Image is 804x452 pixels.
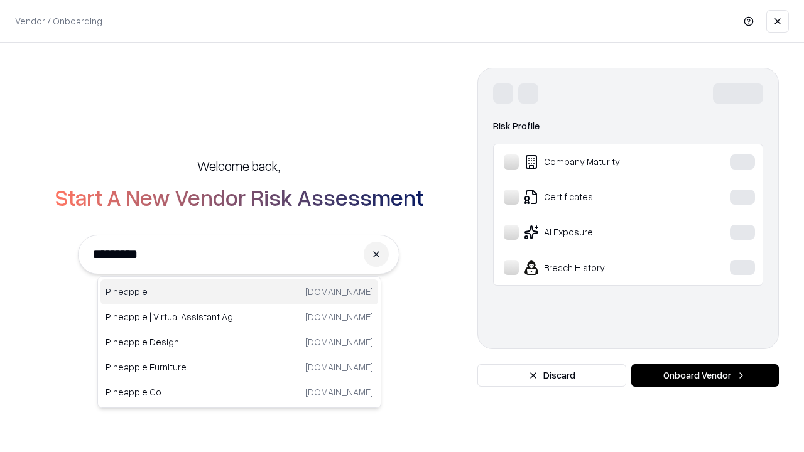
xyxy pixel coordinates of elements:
[106,360,239,374] p: Pineapple Furniture
[504,260,692,275] div: Breach History
[305,335,373,348] p: [DOMAIN_NAME]
[477,364,626,387] button: Discard
[305,360,373,374] p: [DOMAIN_NAME]
[15,14,102,28] p: Vendor / Onboarding
[504,190,692,205] div: Certificates
[55,185,423,210] h2: Start A New Vendor Risk Assessment
[97,276,381,408] div: Suggestions
[305,285,373,298] p: [DOMAIN_NAME]
[106,285,239,298] p: Pineapple
[504,225,692,240] div: AI Exposure
[197,157,280,175] h5: Welcome back,
[631,364,779,387] button: Onboard Vendor
[106,335,239,348] p: Pineapple Design
[305,385,373,399] p: [DOMAIN_NAME]
[106,310,239,323] p: Pineapple | Virtual Assistant Agency
[493,119,763,134] div: Risk Profile
[106,385,239,399] p: Pineapple Co
[504,154,692,169] div: Company Maturity
[305,310,373,323] p: [DOMAIN_NAME]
